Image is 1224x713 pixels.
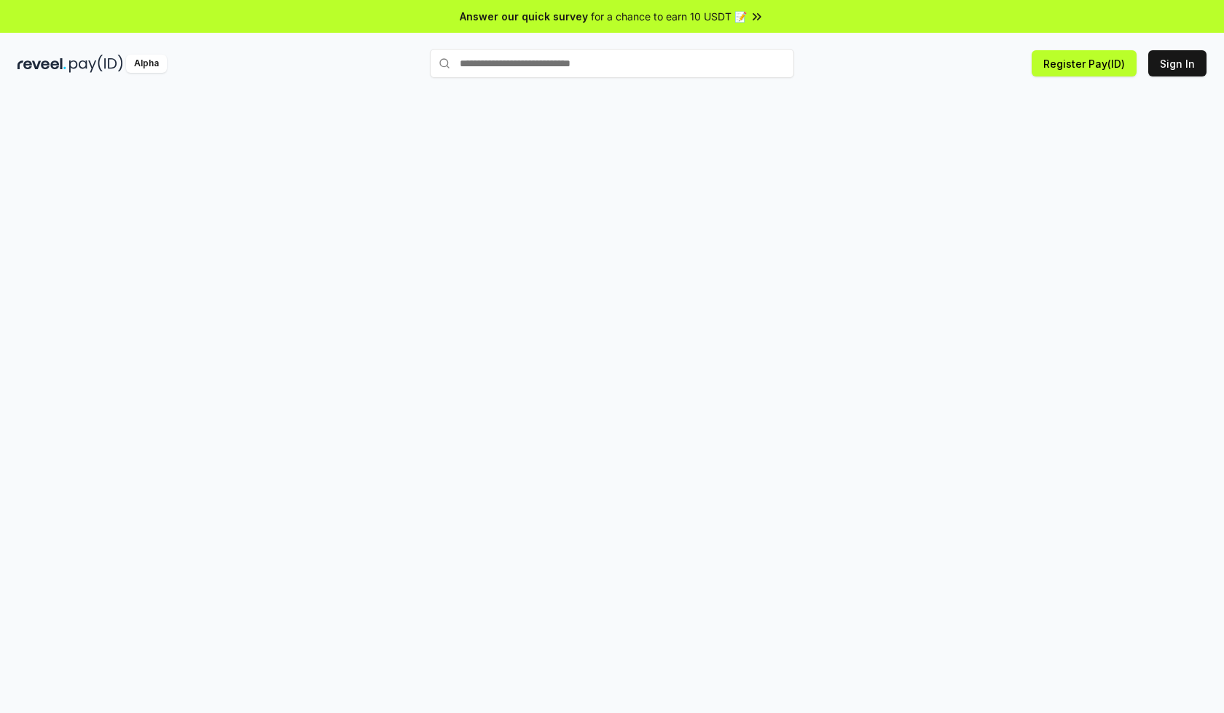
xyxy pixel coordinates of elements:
[1148,50,1207,76] button: Sign In
[126,55,167,73] div: Alpha
[17,55,66,73] img: reveel_dark
[460,9,588,24] span: Answer our quick survey
[591,9,747,24] span: for a chance to earn 10 USDT 📝
[69,55,123,73] img: pay_id
[1032,50,1137,76] button: Register Pay(ID)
